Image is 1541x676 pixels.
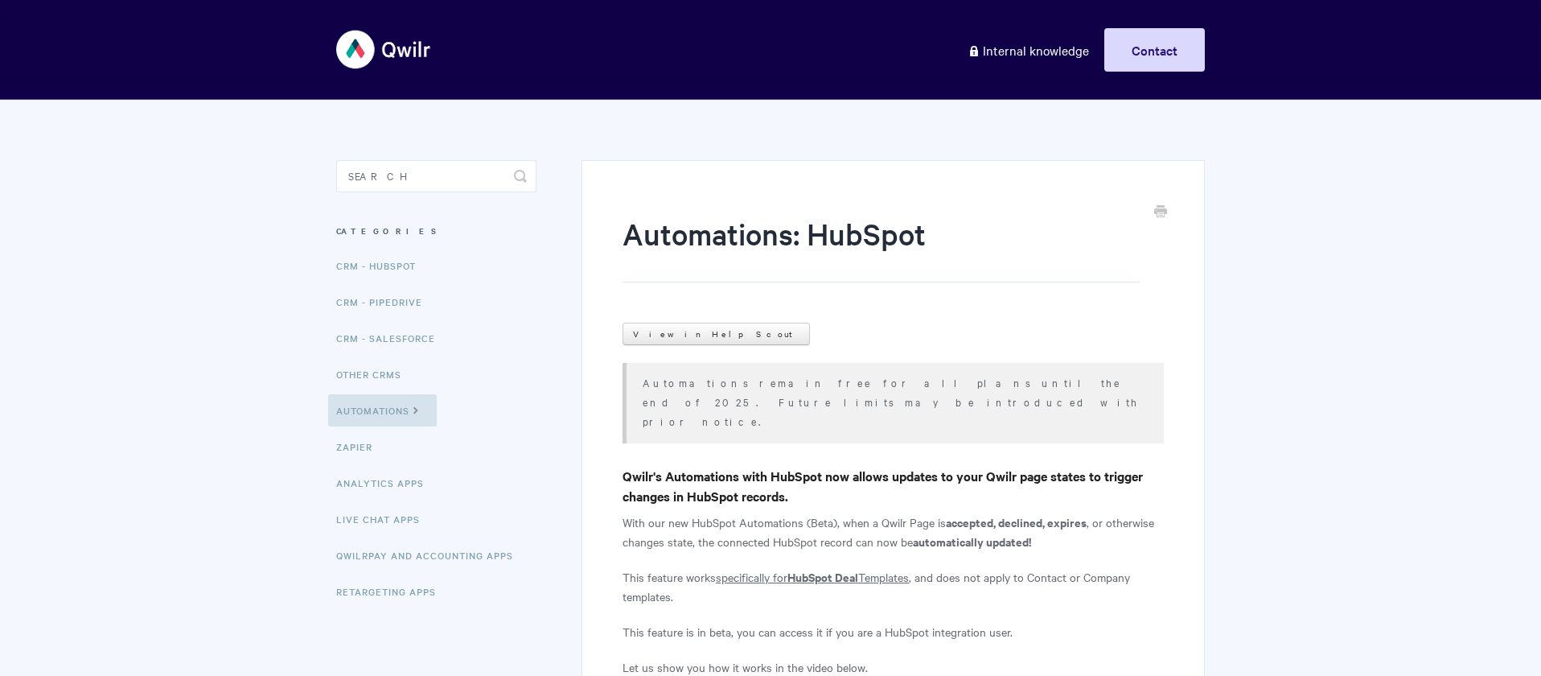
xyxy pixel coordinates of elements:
u: specifically for [716,569,787,585]
u: Templates [858,569,909,585]
img: Qwilr Help Center [336,19,432,80]
a: QwilrPay and Accounting Apps [336,539,525,571]
a: Other CRMs [336,358,413,390]
p: Automations remain free for all plans until the end of 2025. Future limits may be introduced with... [643,373,1144,431]
b: accepted, declined, expires [946,513,1087,530]
a: Retargeting Apps [336,575,448,608]
a: Internal knowledge [955,28,1101,72]
a: View in Help Scout [623,323,810,345]
b: HubSpot Deal [787,568,858,585]
a: Contact [1104,28,1205,72]
a: Analytics Apps [336,467,436,499]
h4: Qwilr's Automations with HubSpot now allows updates to your Qwilr page states to trigger changes ... [623,466,1164,506]
b: automatically updated! [913,533,1031,550]
a: Print this Article [1154,204,1167,221]
a: Zapier [336,431,384,463]
input: Search [336,160,536,192]
p: This feature works , and does not apply to Contact or Company templates. [623,567,1164,606]
p: This feature is in beta, you can access it if you are a HubSpot integration user. [623,622,1164,641]
h3: Categories [336,216,536,245]
a: CRM - Pipedrive [336,286,434,318]
p: With our new HubSpot Automations (Beta), when a Qwilr Page is , or otherwise changes state, the c... [623,513,1164,551]
a: CRM - Salesforce [336,322,447,354]
a: Live Chat Apps [336,503,432,535]
a: Automations [328,394,437,427]
h1: Automations: HubSpot [623,213,1140,282]
a: CRM - HubSpot [336,249,428,282]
